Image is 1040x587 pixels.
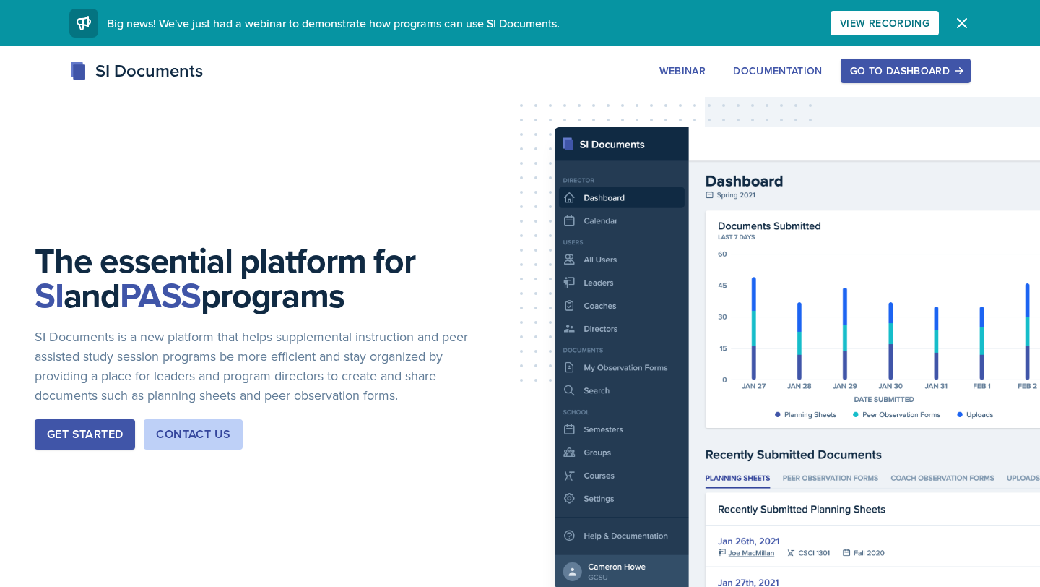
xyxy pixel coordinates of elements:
[841,59,971,83] button: Go to Dashboard
[724,59,832,83] button: Documentation
[840,17,929,29] div: View Recording
[156,426,230,443] div: Contact Us
[650,59,715,83] button: Webinar
[831,11,939,35] button: View Recording
[144,419,243,450] button: Contact Us
[35,419,135,450] button: Get Started
[69,58,203,84] div: SI Documents
[850,65,961,77] div: Go to Dashboard
[659,65,706,77] div: Webinar
[107,15,560,31] span: Big news! We've just had a webinar to demonstrate how programs can use SI Documents.
[733,65,823,77] div: Documentation
[47,426,123,443] div: Get Started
